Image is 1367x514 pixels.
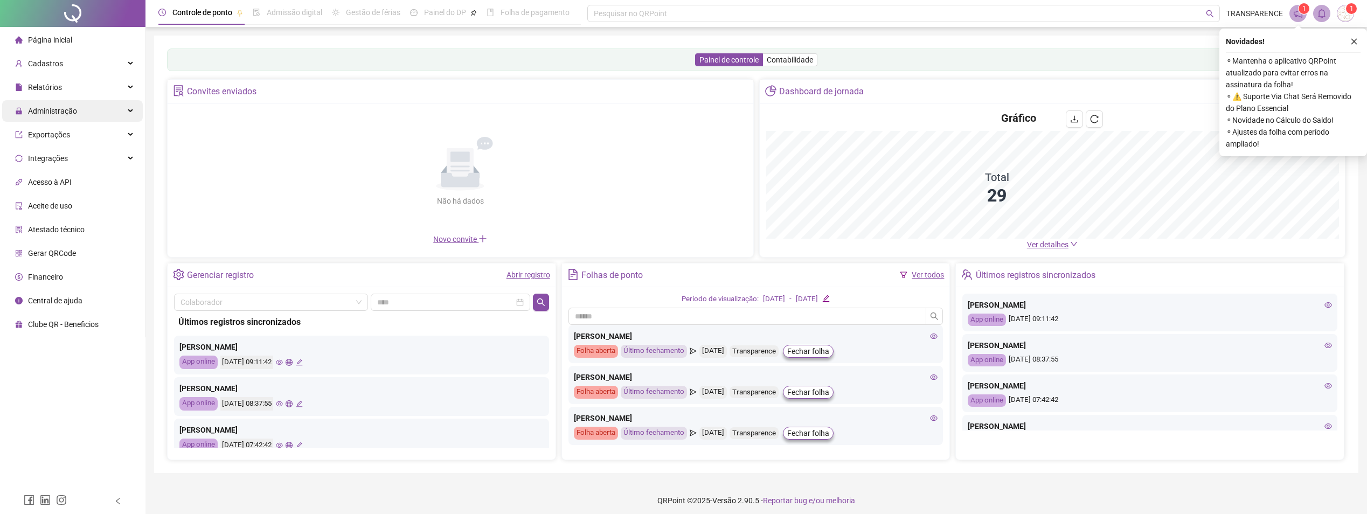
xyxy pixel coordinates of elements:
span: Fechar folha [787,427,829,439]
span: linkedin [40,495,51,505]
div: [DATE] 09:11:42 [968,314,1332,326]
span: Atestado técnico [28,225,85,234]
span: edit [822,295,829,302]
span: Gestão de férias [346,8,400,17]
span: qrcode [15,249,23,257]
span: Acesso à API [28,178,72,186]
div: [PERSON_NAME] [574,371,938,383]
div: Folha aberta [574,386,618,399]
div: App online [968,314,1006,326]
span: setting [173,269,184,280]
span: Clube QR - Beneficios [28,320,99,329]
div: Transparence [730,345,779,358]
sup: Atualize o seu contato no menu Meus Dados [1346,3,1357,14]
div: [PERSON_NAME] [179,341,544,353]
span: file-text [567,269,579,280]
div: Último fechamento [621,386,687,399]
div: Gerenciar registro [187,266,254,284]
span: eye [1324,382,1332,390]
div: Folha aberta [574,427,618,440]
span: book [487,9,494,16]
div: [DATE] [699,386,727,399]
a: Abrir registro [506,270,550,279]
span: search [930,312,939,321]
div: Último fechamento [621,345,687,358]
span: Ver detalhes [1027,240,1068,249]
span: TRANSPARENCE [1226,8,1283,19]
div: Folhas de ponto [581,266,643,284]
span: Novo convite [433,235,487,244]
sup: 1 [1299,3,1309,14]
span: Exportações [28,130,70,139]
div: App online [179,439,218,452]
span: Painel de controle [699,55,759,64]
span: eye [1324,301,1332,309]
span: ⚬ Mantenha o aplicativo QRPoint atualizado para evitar erros na assinatura da folha! [1226,55,1361,91]
span: Reportar bug e/ou melhoria [763,496,855,505]
div: Últimos registros sincronizados [976,266,1095,284]
span: eye [930,373,938,381]
span: search [537,298,545,307]
span: Controle de ponto [172,8,232,17]
span: left [114,497,122,505]
span: Admissão digital [267,8,322,17]
span: gift [15,321,23,328]
span: global [286,400,293,407]
span: eye [1324,422,1332,430]
span: close [1350,38,1358,45]
span: Central de ajuda [28,296,82,305]
span: filter [900,271,907,279]
span: pushpin [470,10,477,16]
span: user-add [15,60,23,67]
button: Fechar folha [783,427,834,440]
span: Integrações [28,154,68,163]
span: lock [15,107,23,115]
span: eye [276,400,283,407]
span: Painel do DP [424,8,466,17]
span: reload [1090,115,1099,123]
span: edit [296,359,303,366]
span: Fechar folha [787,386,829,398]
div: Não há dados [411,195,510,207]
span: edit [296,442,303,449]
button: Fechar folha [783,386,834,399]
span: bell [1317,9,1327,18]
span: ⚬ Ajustes da folha com período ampliado! [1226,126,1361,150]
div: Folha aberta [574,345,618,358]
span: Aceite de uso [28,202,72,210]
a: Ver todos [912,270,944,279]
span: Fechar folha [787,345,829,357]
a: Ver detalhes down [1027,240,1078,249]
span: eye [276,442,283,449]
span: audit [15,202,23,210]
span: send [690,345,697,358]
span: global [286,359,293,366]
div: [PERSON_NAME] [968,339,1332,351]
span: eye [930,414,938,422]
div: App online [968,354,1006,366]
div: [DATE] 07:42:42 [220,439,273,452]
span: file [15,84,23,91]
span: eye [1324,342,1332,349]
div: App online [179,356,218,369]
div: App online [968,394,1006,407]
div: Transparence [730,427,779,440]
span: Contabilidade [767,55,813,64]
span: facebook [24,495,34,505]
div: [DATE] [763,294,785,305]
span: pie-chart [765,85,776,96]
span: home [15,36,23,44]
span: sun [332,9,339,16]
div: [PERSON_NAME] [968,299,1332,311]
span: 1 [1302,5,1306,12]
div: [PERSON_NAME] [574,330,938,342]
span: export [15,131,23,138]
div: Último fechamento [621,427,687,440]
span: send [690,386,697,399]
span: solution [173,85,184,96]
div: [PERSON_NAME] [179,383,544,394]
span: search [1206,10,1214,18]
div: [DATE] 08:37:55 [220,397,273,411]
div: [DATE] [699,345,727,358]
div: [PERSON_NAME] [574,412,938,424]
